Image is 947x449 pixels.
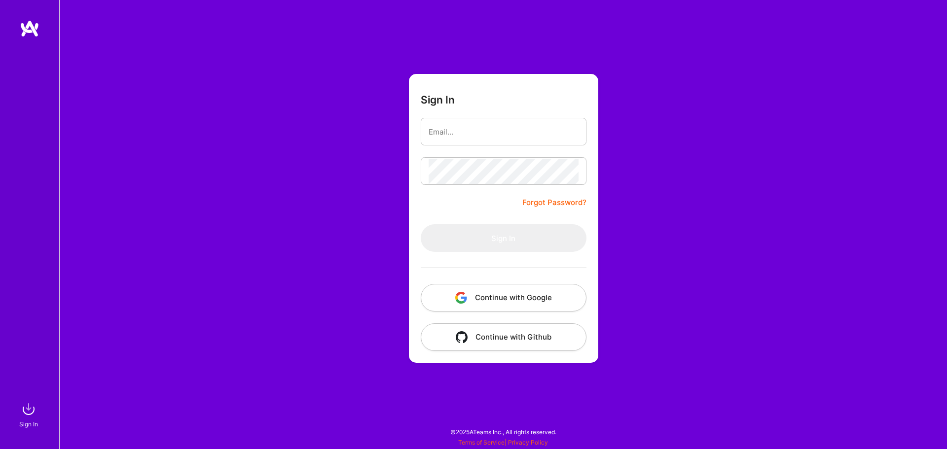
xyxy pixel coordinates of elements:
[421,284,586,311] button: Continue with Google
[421,224,586,252] button: Sign In
[19,399,38,419] img: sign in
[508,439,548,446] a: Privacy Policy
[458,439,548,446] span: |
[456,331,468,343] img: icon
[522,197,586,208] a: Forgot Password?
[455,292,467,304] img: icon
[19,419,38,429] div: Sign In
[59,419,947,444] div: © 2025 ATeams Inc., All rights reserved.
[21,399,38,429] a: sign inSign In
[429,119,579,144] input: Email...
[421,94,455,106] h3: Sign In
[421,323,586,351] button: Continue with Github
[458,439,505,446] a: Terms of Service
[20,20,39,37] img: logo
